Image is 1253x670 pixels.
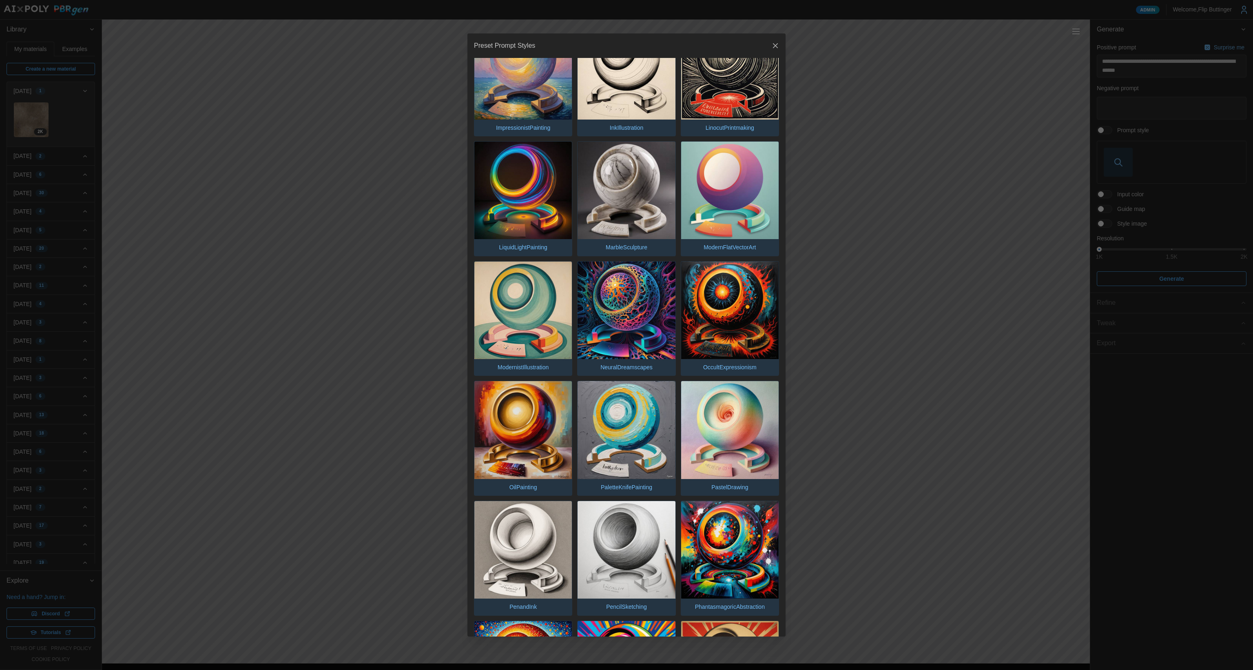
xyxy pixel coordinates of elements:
img: PaletteKnifePainting.jpg [578,381,675,479]
img: OccultExpressionism.jpg [681,262,779,359]
img: PenandInk.jpg [474,501,572,599]
img: PhantasmagoricAbstraction.jpg [681,501,779,599]
button: PenandInk.jpgPenandInk [474,501,572,616]
button: LinocutPrintmaking.jpgLinocutPrintmaking [681,21,779,136]
p: PaletteKnifePainting [597,479,656,495]
img: LiquidLightPainting.jpg [474,142,572,239]
button: PastelDrawing.jpgPastelDrawing [681,381,779,496]
p: LiquidLightPainting [495,239,551,255]
button: PencilSketching.jpgPencilSketching [577,501,675,616]
p: PhantasmagoricAbstraction [691,599,769,615]
p: OccultExpressionism [699,359,761,375]
img: PastelDrawing.jpg [681,381,779,479]
p: ModernistIllustration [494,359,553,375]
p: PenandInk [505,599,541,615]
img: ImpressionistPainting.jpg [474,22,572,119]
img: ModernistIllustration.jpg [474,262,572,359]
button: LiquidLightPainting.jpgLiquidLightPainting [474,141,572,256]
p: LinocutPrintmaking [702,120,758,136]
button: PhantasmagoricAbstraction.jpgPhantasmagoricAbstraction [681,501,779,616]
button: OccultExpressionism.jpgOccultExpressionism [681,261,779,376]
button: ImpressionistPainting.jpgImpressionistPainting [474,21,572,136]
p: PencilSketching [602,599,651,615]
p: ModernFlatVectorArt [700,239,760,255]
p: MarbleSculpture [602,239,651,255]
p: PastelDrawing [707,479,752,495]
img: ModernFlatVectorArt.jpg [681,142,779,239]
p: InkIllustration [606,120,647,136]
button: NeuralDreamscapes.jpgNeuralDreamscapes [577,261,675,376]
img: PencilSketching.jpg [578,501,675,599]
button: MarbleSculpture.jpgMarbleSculpture [577,141,675,256]
img: InkIllustration.jpg [578,22,675,119]
h2: Preset Prompt Styles [474,42,535,49]
img: LinocutPrintmaking.jpg [681,22,779,119]
img: OilPainting.jpg [474,381,572,479]
p: ImpressionistPainting [492,120,554,136]
p: NeuralDreamscapes [596,359,657,375]
button: OilPainting.jpgOilPainting [474,381,572,496]
img: MarbleSculpture.jpg [578,142,675,239]
button: InkIllustration.jpgInkIllustration [577,21,675,136]
button: ModernFlatVectorArt.jpgModernFlatVectorArt [681,141,779,256]
button: PaletteKnifePainting.jpgPaletteKnifePainting [577,381,675,496]
p: OilPainting [505,479,541,495]
button: ModernistIllustration.jpgModernistIllustration [474,261,572,376]
img: NeuralDreamscapes.jpg [578,262,675,359]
